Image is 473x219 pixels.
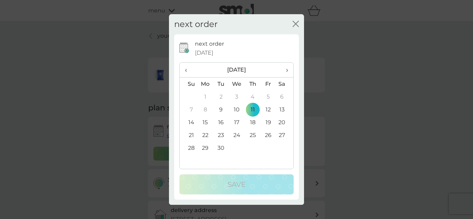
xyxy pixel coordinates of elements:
[260,116,276,129] td: 19
[293,21,299,28] button: close
[185,63,192,77] span: ‹
[180,77,197,91] th: Su
[197,63,276,77] th: [DATE]
[179,174,294,194] button: Save
[180,103,197,116] td: 7
[213,142,229,154] td: 30
[229,90,245,103] td: 3
[276,116,293,129] td: 20
[245,116,260,129] td: 18
[276,103,293,116] td: 13
[174,19,218,29] h2: next order
[213,129,229,142] td: 23
[245,129,260,142] td: 25
[197,90,213,103] td: 1
[180,116,197,129] td: 14
[276,77,293,91] th: Sa
[229,103,245,116] td: 10
[197,77,213,91] th: Mo
[197,142,213,154] td: 29
[227,179,246,190] p: Save
[276,90,293,103] td: 6
[197,103,213,116] td: 8
[276,129,293,142] td: 27
[195,48,213,57] span: [DATE]
[180,129,197,142] td: 21
[229,116,245,129] td: 17
[245,77,260,91] th: Th
[260,90,276,103] td: 5
[180,142,197,154] td: 28
[229,77,245,91] th: We
[229,129,245,142] td: 24
[260,103,276,116] td: 12
[245,90,260,103] td: 4
[260,77,276,91] th: Fr
[197,116,213,129] td: 15
[197,129,213,142] td: 22
[260,129,276,142] td: 26
[245,103,260,116] td: 11
[213,77,229,91] th: Tu
[195,39,224,48] p: next order
[213,90,229,103] td: 2
[213,103,229,116] td: 9
[213,116,229,129] td: 16
[281,63,288,77] span: ›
